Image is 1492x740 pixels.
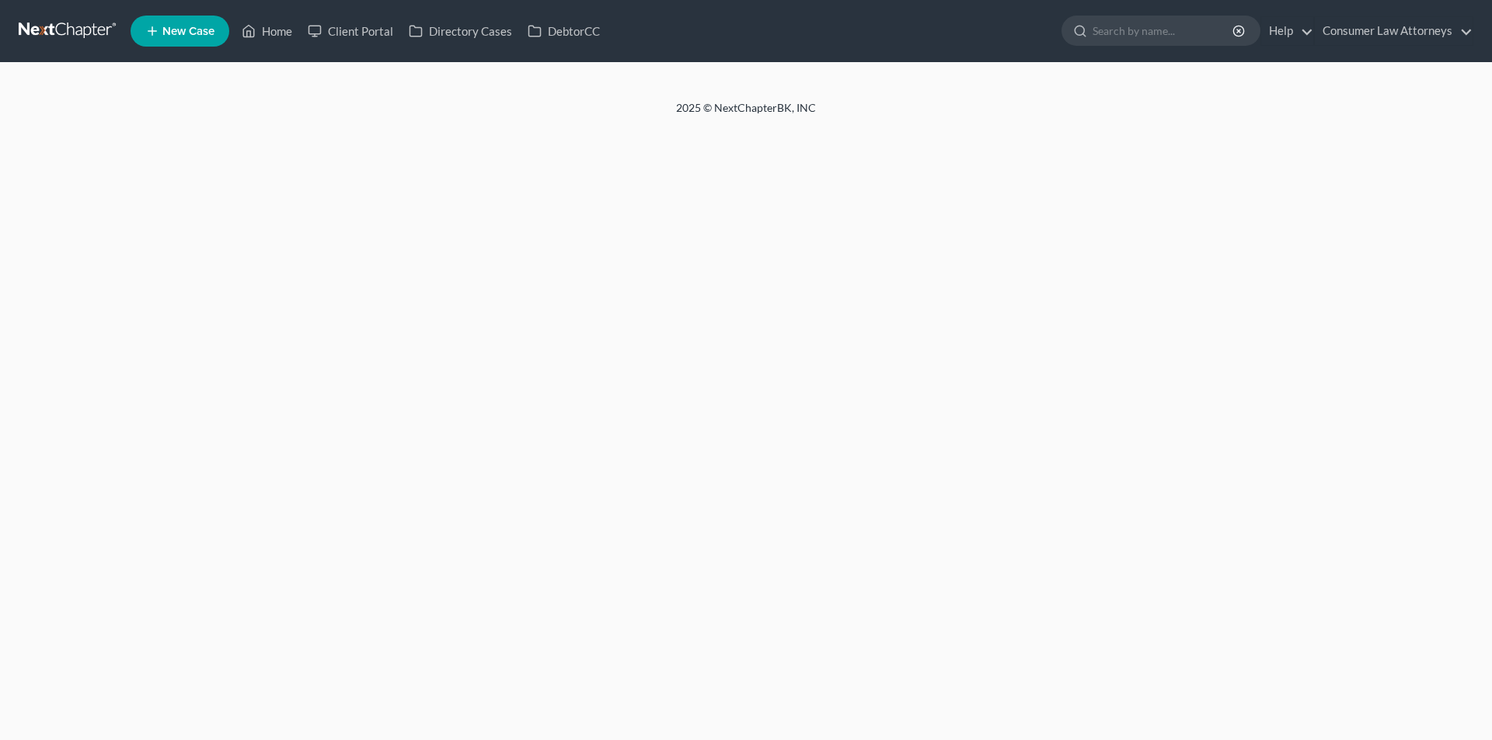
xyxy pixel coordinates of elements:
div: 2025 © NextChapterBK, INC [303,100,1189,128]
input: Search by name... [1093,16,1235,45]
span: New Case [162,26,214,37]
a: Home [234,17,300,45]
a: Consumer Law Attorneys [1315,17,1473,45]
a: Directory Cases [401,17,520,45]
a: Client Portal [300,17,401,45]
a: DebtorCC [520,17,608,45]
a: Help [1261,17,1313,45]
